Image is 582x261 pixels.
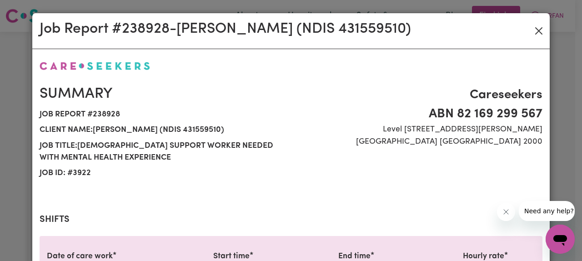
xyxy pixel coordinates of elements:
[296,105,542,124] span: ABN 82 169 299 567
[497,203,515,221] iframe: Close message
[296,124,542,136] span: Level [STREET_ADDRESS][PERSON_NAME]
[296,85,542,105] span: Careseekers
[296,136,542,148] span: [GEOGRAPHIC_DATA] [GEOGRAPHIC_DATA] 2000
[40,138,286,166] span: Job title: [DEMOGRAPHIC_DATA] Support Worker needed with mental health experience
[40,20,411,38] h2: Job Report # 238928 - [PERSON_NAME] (NDIS 431559510)
[40,107,286,122] span: Job report # 238928
[40,85,286,103] h2: Summary
[40,214,542,225] h2: Shifts
[40,62,150,70] img: Careseekers logo
[40,122,286,138] span: Client name: [PERSON_NAME] (NDIS 431559510)
[532,24,546,38] button: Close
[519,201,575,221] iframe: Message from company
[40,166,286,181] span: Job ID: # 3922
[546,225,575,254] iframe: Button to launch messaging window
